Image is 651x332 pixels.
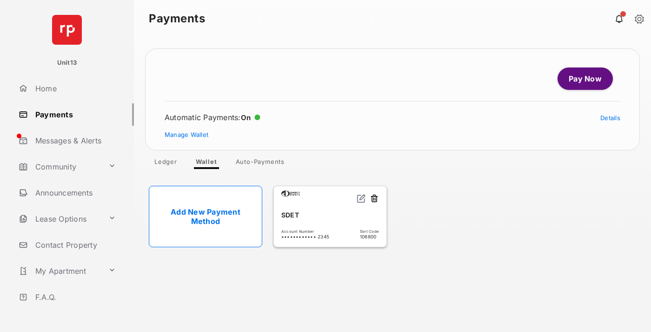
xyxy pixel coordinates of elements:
[57,58,77,68] p: Unit13
[600,114,620,122] a: Details
[360,234,379,239] span: 108800
[15,103,134,126] a: Payments
[281,207,379,223] div: SDET
[52,15,82,45] img: svg+xml;base64,PHN2ZyB4bWxucz0iaHR0cDovL3d3dy53My5vcmcvMjAwMC9zdmciIHdpZHRoPSI2NCIgaGVpZ2h0PSI2NC...
[360,229,379,234] span: Sort Code
[149,186,262,247] a: Add New Payment Method
[188,158,225,169] a: Wallet
[15,129,134,152] a: Messages & Alerts
[15,208,105,230] a: Lease Options
[15,260,105,282] a: My Apartment
[15,77,134,100] a: Home
[281,229,329,234] span: Account Number
[241,113,251,122] span: On
[165,131,208,138] a: Manage Wallet
[165,113,260,122] div: Automatic Payments :
[228,158,292,169] a: Auto-Payments
[281,234,329,239] span: •••••••••••• 2345
[149,13,205,24] strong: Payments
[15,156,105,178] a: Community
[15,182,134,204] a: Announcements
[15,234,134,256] a: Contact Property
[357,194,366,203] img: svg+xml;base64,PHN2ZyB2aWV3Qm94PSIwIDAgMjQgMjQiIHdpZHRoPSIxNiIgaGVpZ2h0PSIxNiIgZmlsbD0ibm9uZSIgeG...
[147,158,185,169] a: Ledger
[15,286,134,308] a: F.A.Q.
